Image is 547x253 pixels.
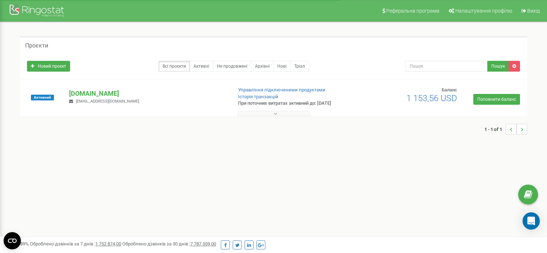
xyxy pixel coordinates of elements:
u: 1 752 874,00 [95,241,121,247]
a: Історія транзакцій [238,94,278,99]
p: При поточних витратах активний до: [DATE] [238,100,353,107]
button: Open CMP widget [4,232,21,249]
a: Архівні [251,61,274,72]
span: Баланс [442,87,457,92]
input: Пошук [405,61,488,72]
div: Open Intercom Messenger [523,212,540,230]
span: [EMAIL_ADDRESS][DOMAIN_NAME] [76,99,139,104]
span: Налаштування профілю [455,8,512,14]
span: Оброблено дзвінків за 30 днів : [122,241,216,247]
span: 1 - 1 of 1 [484,124,506,135]
span: Вихід [527,8,540,14]
a: Активні [190,61,213,72]
a: Не продовжені [213,61,251,72]
a: Новий проєкт [27,61,70,72]
button: Пошук [487,61,509,72]
span: 1 153,56 USD [406,93,457,103]
p: [DOMAIN_NAME] [69,89,226,98]
a: Всі проєкти [159,61,190,72]
a: Управління підключеними продуктами [238,87,325,92]
u: 7 787 559,00 [190,241,216,247]
a: Нові [273,61,291,72]
span: Активний [31,95,54,100]
span: Оброблено дзвінків за 7 днів : [30,241,121,247]
nav: ... [484,117,527,142]
span: Реферальна програма [386,8,439,14]
h5: Проєкти [25,42,48,49]
a: Поповнити баланс [473,94,520,105]
a: Тріал [290,61,309,72]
